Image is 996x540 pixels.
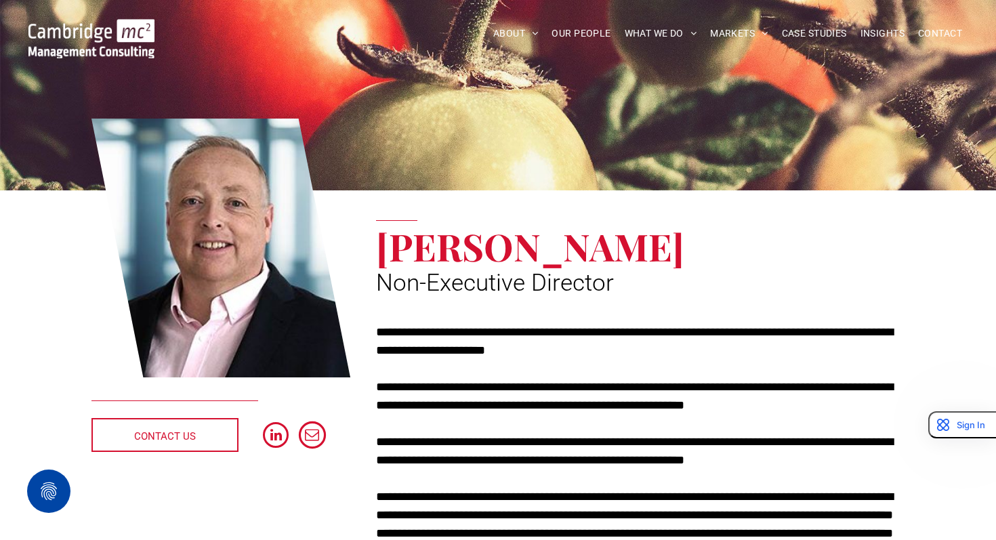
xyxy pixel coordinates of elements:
[263,422,289,451] a: linkedin
[91,418,238,452] a: CONTACT US
[911,23,969,44] a: CONTACT
[618,23,704,44] a: WHAT WE DO
[28,21,154,35] a: Your Business Transformed | Cambridge Management Consulting
[134,419,196,453] span: CONTACT US
[545,23,617,44] a: OUR PEOPLE
[854,23,911,44] a: INSIGHTS
[299,422,325,451] a: email
[703,23,774,44] a: MARKETS
[376,269,614,297] span: Non-Executive Director
[28,19,154,58] img: Go to Homepage
[91,117,350,379] a: Richard Brown | Non-Executive Director | Cambridge Management Consulting
[376,221,684,271] span: [PERSON_NAME]
[486,23,545,44] a: ABOUT
[775,23,854,44] a: CASE STUDIES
